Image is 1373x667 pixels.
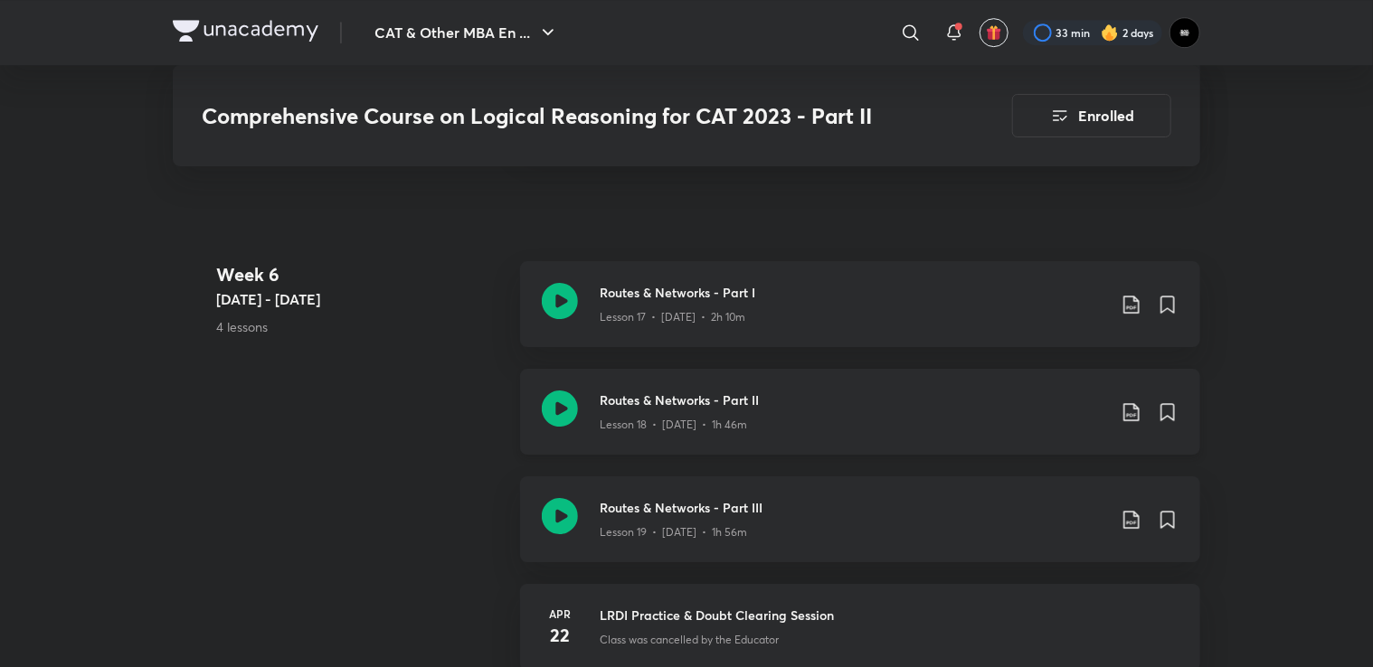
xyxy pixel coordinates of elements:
img: GAME CHANGER [1169,17,1200,48]
p: Class was cancelled by the Educator [600,632,779,648]
img: Company Logo [173,20,318,42]
img: streak [1101,23,1119,42]
a: Routes & Networks - Part ILesson 17 • [DATE] • 2h 10m [520,261,1200,369]
button: avatar [980,18,1008,47]
h3: Comprehensive Course on Logical Reasoning for CAT 2023 - Part II [202,103,910,129]
h6: Apr [542,606,578,622]
p: Lesson 17 • [DATE] • 2h 10m [600,309,745,325]
h3: LRDI Practice & Doubt Clearing Session [600,606,1179,625]
h5: [DATE] - [DATE] [216,288,506,310]
p: Lesson 18 • [DATE] • 1h 46m [600,417,747,433]
a: Company Logo [173,20,318,46]
p: Lesson 19 • [DATE] • 1h 56m [600,524,747,540]
a: Routes & Networks - Part IIILesson 19 • [DATE] • 1h 56m [520,476,1200,584]
button: CAT & Other MBA En ... [364,14,570,51]
p: 4 lessons [216,317,506,336]
h4: Week 6 [216,261,506,288]
h3: Routes & Networks - Part I [600,283,1106,302]
a: Routes & Networks - Part IILesson 18 • [DATE] • 1h 46m [520,369,1200,476]
h3: Routes & Networks - Part III [600,498,1106,517]
img: avatar [986,24,1002,41]
h3: Routes & Networks - Part II [600,390,1106,409]
h4: 22 [542,622,578,649]
button: Enrolled [1012,94,1171,137]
